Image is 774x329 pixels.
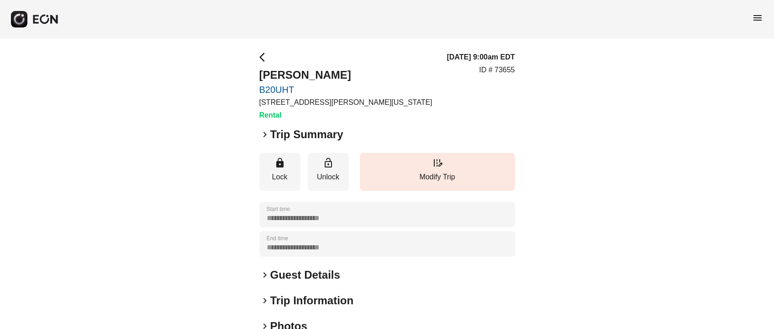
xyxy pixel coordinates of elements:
[259,110,432,121] h3: Rental
[360,153,515,191] button: Modify Trip
[259,84,432,95] a: B20UHT
[274,157,285,168] span: lock
[432,157,443,168] span: edit_road
[270,268,340,282] h2: Guest Details
[447,52,515,63] h3: [DATE] 9:00am EDT
[264,172,296,183] p: Lock
[259,153,300,191] button: Lock
[270,127,343,142] h2: Trip Summary
[259,97,432,108] p: [STREET_ADDRESS][PERSON_NAME][US_STATE]
[259,52,270,63] span: arrow_back_ios
[312,172,344,183] p: Unlock
[752,12,763,23] span: menu
[479,65,515,76] p: ID # 73655
[270,293,354,308] h2: Trip Information
[259,295,270,306] span: keyboard_arrow_right
[364,172,511,183] p: Modify Trip
[259,129,270,140] span: keyboard_arrow_right
[259,68,432,82] h2: [PERSON_NAME]
[259,270,270,280] span: keyboard_arrow_right
[308,153,349,191] button: Unlock
[323,157,334,168] span: lock_open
